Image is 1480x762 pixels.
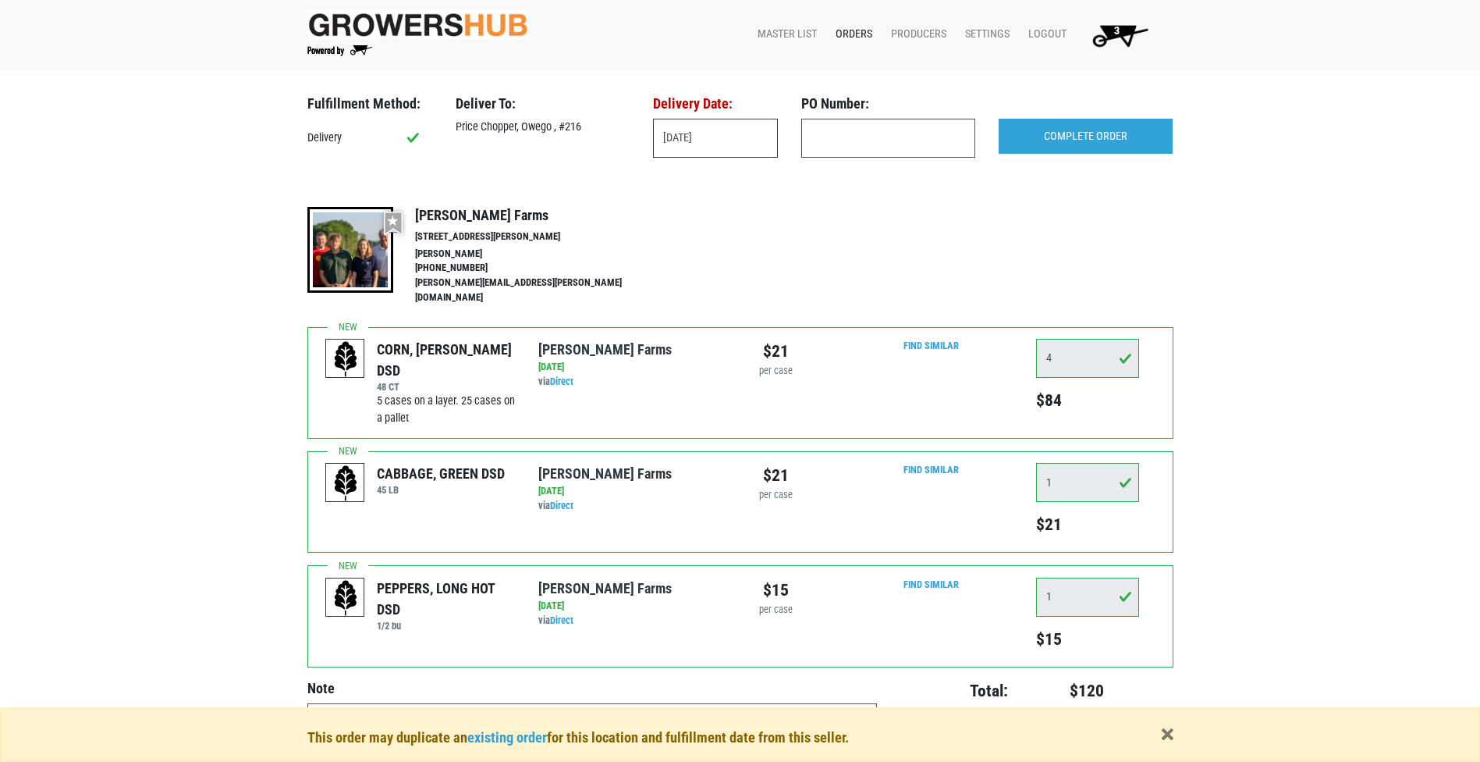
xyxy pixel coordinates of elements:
[1036,390,1139,411] h5: $84
[1085,20,1155,51] img: Cart
[377,394,515,425] span: 5 cases on a layer. 25 cases on a pallet
[550,376,573,387] a: Direct
[752,339,800,364] div: $21
[903,579,959,590] a: Find Similar
[538,360,728,375] div: [DATE]
[538,599,728,614] div: [DATE]
[307,680,877,697] h4: Note
[1036,578,1139,617] input: Qty
[903,340,959,351] a: Find Similar
[538,465,672,482] a: [PERSON_NAME] Farms
[415,207,655,224] h4: [PERSON_NAME] Farms
[377,339,515,381] div: CORN, [PERSON_NAME] DSD
[953,20,1016,49] a: Settings
[823,20,878,49] a: Orders
[538,375,728,390] div: via
[307,207,393,293] img: thumbnail-8a08f3346781c529aa742b86dead986c.jpg
[653,95,778,112] h3: Delivery Date:
[550,500,573,511] a: Direct
[538,484,728,499] div: [DATE]
[415,261,655,276] li: [PHONE_NUMBER]
[307,10,529,39] img: original-fc7597fdc6adbb9d0e2ae620e786d1a2.jpg
[1036,463,1139,502] input: Qty
[377,463,505,484] div: CABBAGE, GREEN DSD
[1036,629,1139,650] h5: $15
[467,729,547,746] a: existing order
[653,119,778,158] input: Select Date
[307,45,372,56] img: Powered by Big Wheelbarrow
[1036,515,1139,535] h5: $21
[377,484,505,496] h6: 45 LB
[326,579,365,618] img: placeholder-variety-43d6402dacf2d531de610a020419775a.svg
[1073,20,1161,51] a: 3
[444,119,641,136] div: Price Chopper, Owego , #216
[752,578,800,603] div: $15
[999,119,1173,155] input: COMPLETE ORDER
[801,95,975,112] h3: PO Number:
[752,488,800,503] div: per case
[752,364,800,379] div: per case
[307,727,1173,749] div: This order may duplicate an for this location and fulfillment date from this seller.
[377,381,515,393] h6: 48 CT
[538,341,672,358] a: [PERSON_NAME] Farms
[752,463,800,488] div: $21
[901,681,1009,701] h4: Total:
[1016,20,1073,49] a: Logout
[326,340,365,379] img: placeholder-variety-43d6402dacf2d531de610a020419775a.svg
[538,499,728,514] div: via
[307,95,432,112] h3: Fulfillment Method:
[456,95,630,112] h3: Deliver To:
[377,578,515,620] div: PEPPERS, LONG HOT DSD
[550,614,573,626] a: Direct
[745,20,823,49] a: Master List
[538,614,728,628] div: via
[752,603,800,618] div: per case
[1114,24,1120,37] span: 3
[1036,339,1139,378] input: Qty
[415,230,655,244] li: [STREET_ADDRESS][PERSON_NAME]
[415,247,655,262] li: [PERSON_NAME]
[377,620,515,632] h6: 1/2 bu
[903,464,959,475] a: Find Similar
[538,580,672,596] a: [PERSON_NAME] Farms
[1017,681,1104,701] h4: $120
[326,464,365,503] img: placeholder-variety-43d6402dacf2d531de610a020419775a.svg
[878,20,953,49] a: Producers
[415,276,655,305] li: [PERSON_NAME][EMAIL_ADDRESS][PERSON_NAME][DOMAIN_NAME]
